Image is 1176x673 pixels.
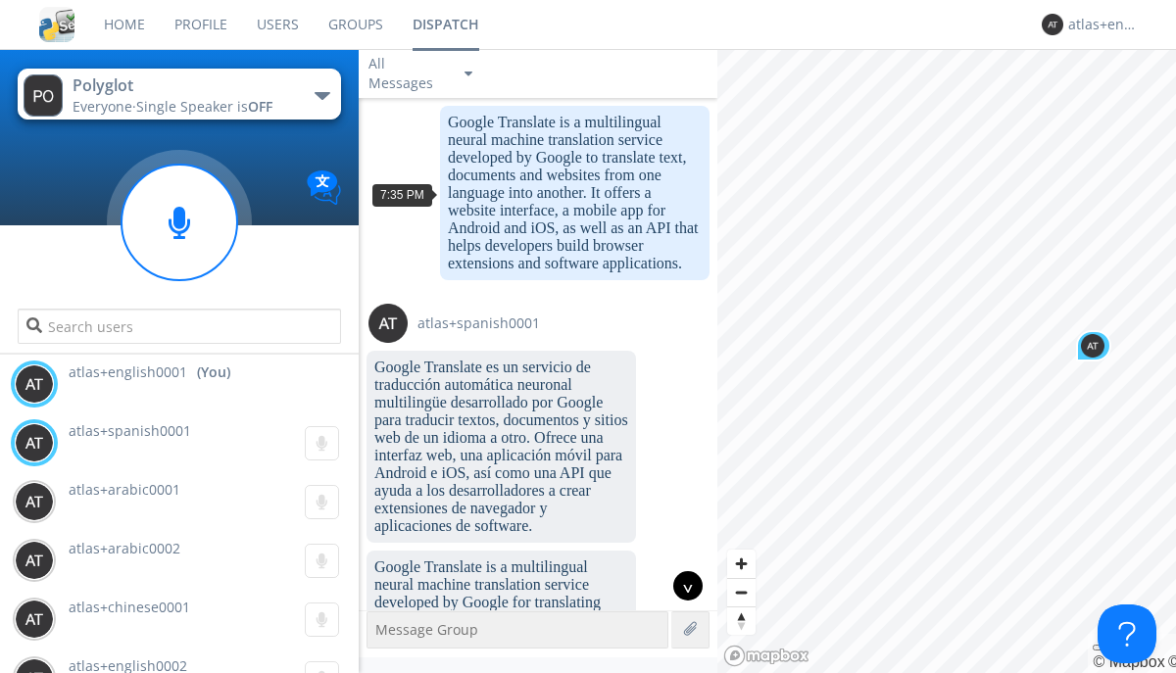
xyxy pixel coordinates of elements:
img: 373638.png [24,74,63,117]
button: Toggle attribution [1093,645,1108,650]
iframe: Toggle Customer Support [1098,604,1156,663]
img: 373638.png [1081,334,1104,358]
span: atlas+arabic0002 [69,539,180,557]
div: Map marker [1076,330,1111,361]
span: Reset bearing to north [727,607,756,635]
div: Polyglot [73,74,293,97]
button: Zoom out [727,578,756,606]
a: Mapbox [1093,653,1164,670]
span: Single Speaker is [136,97,272,116]
img: Translation enabled [307,170,341,205]
img: caret-down-sm.svg [465,72,472,76]
span: atlas+english0001 [69,362,187,382]
span: atlas+arabic0001 [69,480,180,499]
button: PolyglotEveryone·Single Speaker isOFF [18,69,340,120]
span: atlas+spanish0001 [417,313,540,333]
img: 373638.png [368,304,408,343]
img: cddb5a64eb264b2086981ab96f4c1ba7 [39,7,74,42]
div: Everyone · [73,97,293,117]
img: 373638.png [15,364,54,404]
span: OFF [248,97,272,116]
span: atlas+chinese0001 [69,598,190,616]
span: atlas+spanish0001 [69,421,191,440]
img: 373638.png [15,482,54,521]
dc-p: Google Translate es un servicio de traducción automática neuronal multilingüe desarrollado por Go... [374,359,628,535]
input: Search users [18,309,340,344]
img: 373638.png [15,600,54,639]
img: 373638.png [15,541,54,580]
button: Zoom in [727,550,756,578]
span: 7:35 PM [380,188,424,202]
div: atlas+english0001 [1068,15,1142,34]
div: ^ [673,571,703,601]
button: Reset bearing to north [727,606,756,635]
img: 373638.png [15,423,54,462]
a: Mapbox logo [723,645,809,667]
img: 373638.png [1042,14,1063,35]
div: All Messages [368,54,447,93]
dc-p: Google Translate is a multilingual neural machine translation service developed by Google to tran... [448,114,702,272]
span: Zoom out [727,579,756,606]
div: (You) [197,362,230,382]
